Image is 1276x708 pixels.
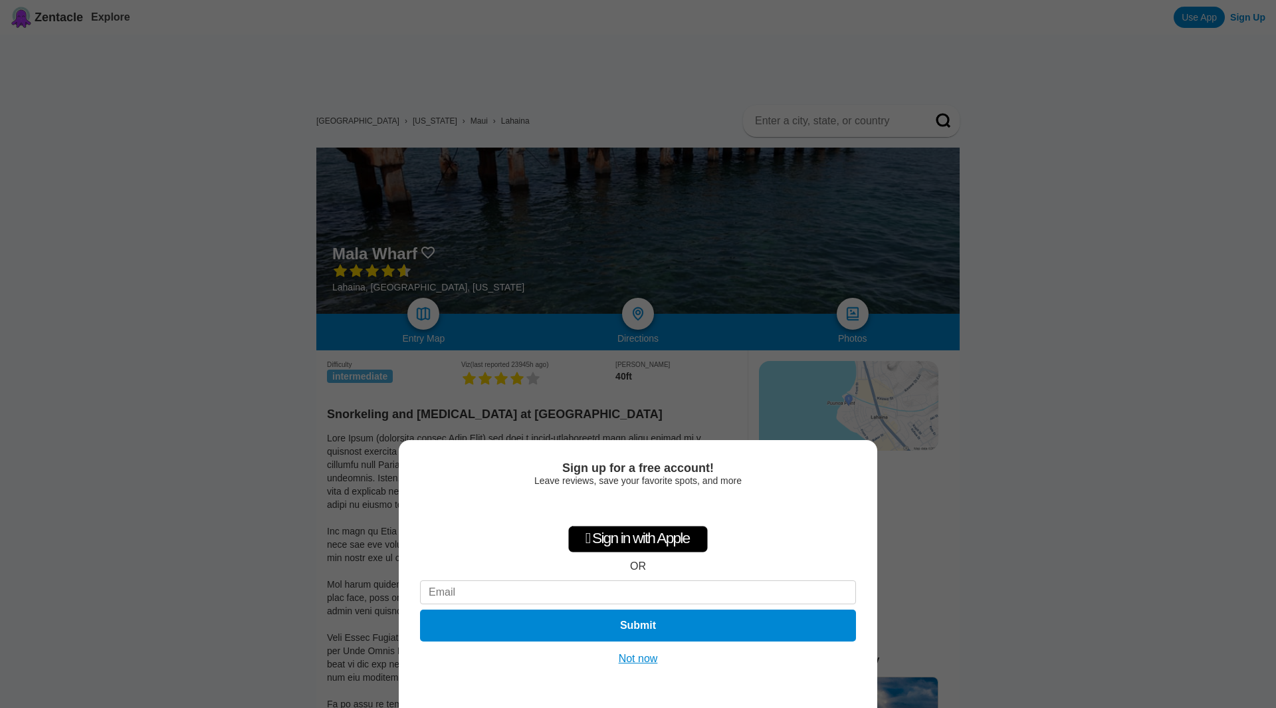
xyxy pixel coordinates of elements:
button: Submit [420,610,856,642]
div: Sign in with Apple [568,526,708,552]
div: OR [630,560,646,572]
div: Sign up for a free account! [420,461,856,475]
div: Leave reviews, save your favorite spots, and more [420,475,856,486]
input: Email [420,580,856,604]
button: Not now [615,652,662,665]
iframe: Sign in with Google Button [570,493,706,522]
